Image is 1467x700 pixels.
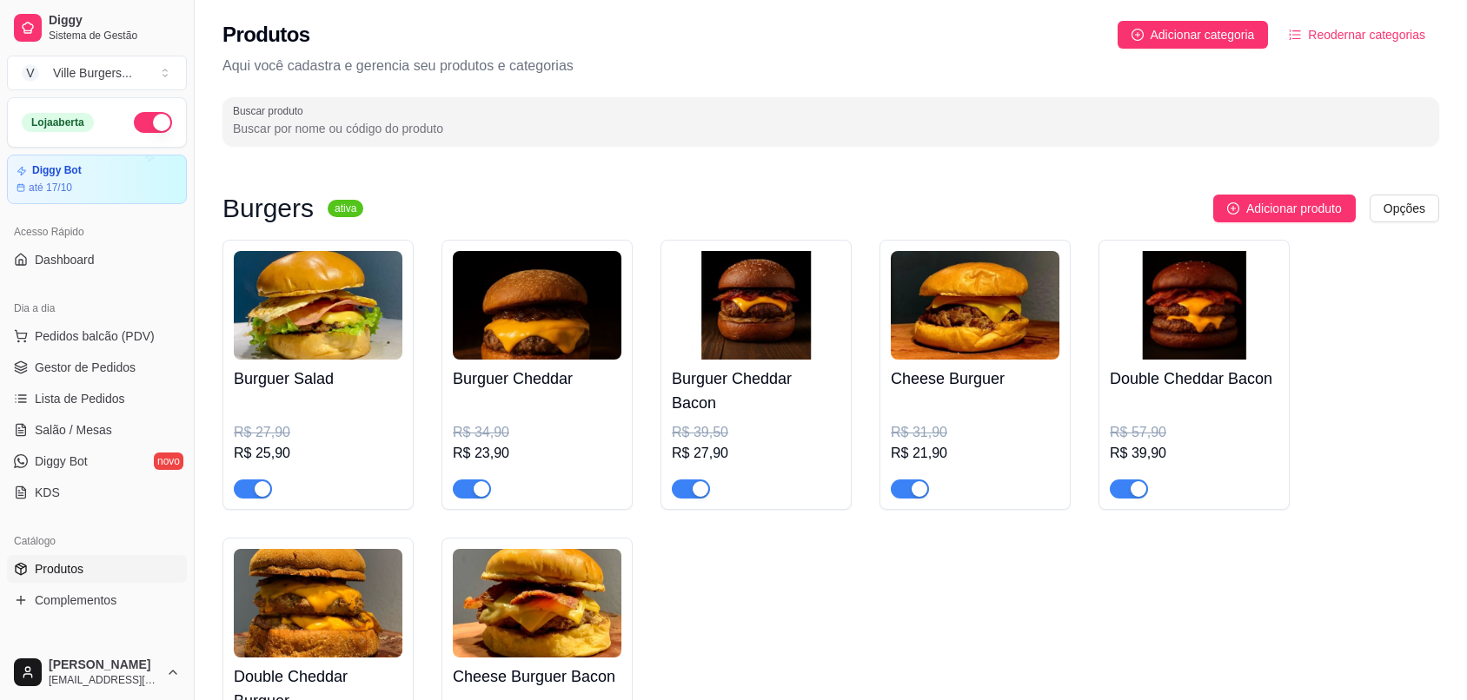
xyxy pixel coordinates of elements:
[1110,443,1278,464] div: R$ 39,90
[672,367,840,415] h4: Burguer Cheddar Bacon
[233,120,1429,137] input: Buscar produto
[7,479,187,506] a: KDS
[1227,202,1239,215] span: plus-circle
[234,422,402,443] div: R$ 27,90
[234,443,402,464] div: R$ 25,90
[134,112,172,133] button: Alterar Status
[7,322,187,350] button: Pedidos balcão (PDV)
[49,13,180,29] span: Diggy
[35,560,83,578] span: Produtos
[453,443,621,464] div: R$ 23,90
[453,664,621,689] h4: Cheese Burguer Bacon
[22,113,94,132] div: Loja aberta
[49,673,159,687] span: [EMAIL_ADDRESS][DOMAIN_NAME]
[7,385,187,413] a: Lista de Pedidos
[7,294,187,322] div: Dia a dia
[7,555,187,583] a: Produtos
[672,443,840,464] div: R$ 27,90
[234,251,402,360] img: product-image
[7,447,187,475] a: Diggy Botnovo
[1246,199,1342,218] span: Adicionar produto
[7,353,187,381] a: Gestor de Pedidos
[328,200,363,217] sup: ativa
[672,251,840,360] img: product-image
[453,367,621,391] h4: Burguer Cheddar
[1308,25,1425,44] span: Reodernar categorias
[49,657,159,673] span: [PERSON_NAME]
[222,56,1439,76] p: Aqui você cadastra e gerencia seu produtos e categorias
[1132,29,1144,41] span: plus-circle
[35,359,136,376] span: Gestor de Pedidos
[891,422,1059,443] div: R$ 31,90
[7,527,187,555] div: Catálogo
[453,251,621,360] img: product-image
[7,586,187,614] a: Complementos
[7,218,187,246] div: Acesso Rápido
[7,56,187,90] button: Select a team
[453,549,621,657] img: product-image
[22,64,39,82] span: V
[35,484,60,501] span: KDS
[1213,195,1356,222] button: Adicionar produto
[7,651,187,693] button: [PERSON_NAME][EMAIL_ADDRESS][DOMAIN_NAME]
[35,452,88,470] span: Diggy Bot
[891,251,1059,360] img: product-image
[35,591,116,609] span: Complementos
[672,422,840,443] div: R$ 39,50
[1289,29,1301,41] span: ordered-list
[891,443,1059,464] div: R$ 21,90
[1110,367,1278,391] h4: Double Cheddar Bacon
[53,64,132,82] div: Ville Burgers ...
[234,549,402,657] img: product-image
[453,422,621,443] div: R$ 34,90
[1110,251,1278,360] img: product-image
[1151,25,1255,44] span: Adicionar categoria
[1384,199,1425,218] span: Opções
[49,29,180,43] span: Sistema de Gestão
[233,103,309,118] label: Buscar produto
[35,327,155,345] span: Pedidos balcão (PDV)
[32,164,82,177] article: Diggy Bot
[1118,21,1269,49] button: Adicionar categoria
[234,367,402,391] h4: Burguer Salad
[1275,21,1439,49] button: Reodernar categorias
[222,198,314,219] h3: Burgers
[7,7,187,49] a: DiggySistema de Gestão
[7,155,187,204] a: Diggy Botaté 17/10
[35,251,95,268] span: Dashboard
[35,390,125,407] span: Lista de Pedidos
[1110,422,1278,443] div: R$ 57,90
[7,246,187,274] a: Dashboard
[29,181,72,195] article: até 17/10
[222,21,310,49] h2: Produtos
[7,416,187,444] a: Salão / Mesas
[1370,195,1439,222] button: Opções
[14,642,61,656] span: Relatórios
[35,421,112,439] span: Salão / Mesas
[891,367,1059,391] h4: Cheese Burguer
